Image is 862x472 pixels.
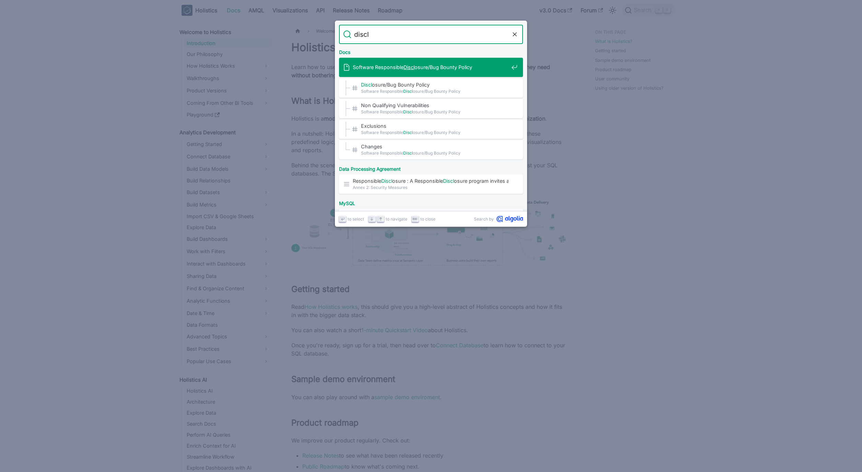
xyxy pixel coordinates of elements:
span: to close [420,216,435,222]
a: ResponsibleDisclosure : A ResponsibleDisclosure program invites and incentivizes independent …Ann... [339,175,523,194]
mark: Discl [443,178,454,184]
mark: Discl [381,178,392,184]
mark: Discl [404,64,415,70]
svg: Algolia [497,216,523,222]
span: osure/Bug Bounty Policy​ [361,81,509,88]
div: MySQL [338,195,524,209]
span: Software Responsible osure/Bug Bounty Policy [353,64,509,70]
a: Software ResponsibleDisclosure/Bug Bounty Policy [339,58,523,77]
div: Docs [338,44,524,58]
svg: Arrow up [378,216,383,222]
span: to navigate [386,216,407,222]
a: Unicode Character NotDisplayed Properly with MySQL [339,209,523,228]
span: Exclusions​ [361,123,509,129]
span: Software Responsible osure/Bug Bounty Policy [361,129,509,136]
mark: Discl [403,150,413,156]
input: Search docs [351,25,511,44]
span: Changes​ [361,143,509,150]
svg: Escape key [412,216,418,222]
a: Changes​Software ResponsibleDisclosure/Bug Bounty Policy [339,140,523,159]
mark: Discl [403,89,413,94]
span: to select [348,216,364,222]
button: Clear the query [511,30,519,38]
span: Non Qualifying Vulnerabilities​ [361,102,509,109]
a: Non Qualifying Vulnerabilities​Software ResponsibleDisclosure/Bug Bounty Policy [339,99,523,118]
div: Data Processing Agreement [338,161,524,175]
a: Disclosure/Bug Bounty Policy​Software ResponsibleDisclosure/Bug Bounty Policy [339,78,523,98]
svg: Enter key [340,216,345,222]
mark: Discl [361,82,372,88]
a: Exclusions​Software ResponsibleDisclosure/Bug Bounty Policy [339,120,523,139]
mark: Discl [403,130,413,135]
span: Annex 2: Security Measures [353,184,509,191]
svg: Arrow down [369,216,374,222]
span: Software Responsible osure/Bug Bounty Policy [361,150,509,156]
span: Responsible osure : A Responsible osure program invites and incentivizes independent … [353,178,509,184]
span: Software Responsible osure/Bug Bounty Policy [361,88,509,94]
mark: Discl [403,109,413,114]
span: Software Responsible osure/Bug Bounty Policy [361,109,509,115]
span: Search by [474,216,494,222]
a: Search byAlgolia [474,216,523,222]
